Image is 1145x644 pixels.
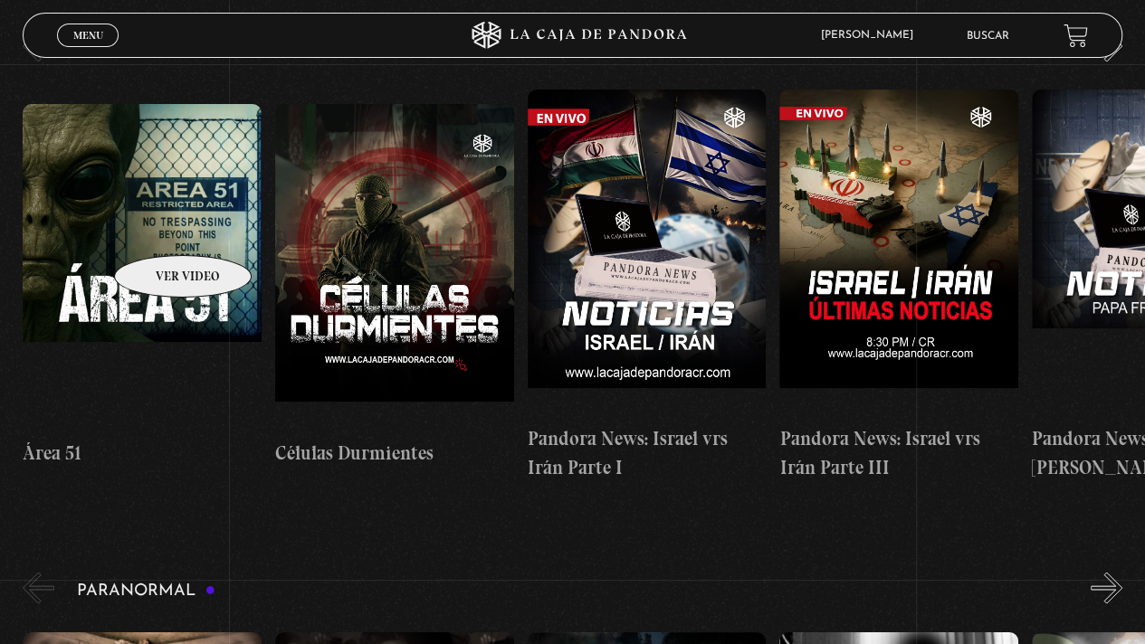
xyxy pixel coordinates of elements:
[528,75,767,496] a: Pandora News: Israel vrs Irán Parte I
[23,30,54,62] button: Previous
[779,424,1018,481] h4: Pandora News: Israel vrs Irán Parte III
[23,439,262,468] h4: Área 51
[528,424,767,481] h4: Pandora News: Israel vrs Irán Parte I
[275,75,514,496] a: Células Durmientes
[23,75,262,496] a: Área 51
[779,75,1018,496] a: Pandora News: Israel vrs Irán Parte III
[812,30,931,41] span: [PERSON_NAME]
[77,582,215,599] h3: Paranormal
[23,572,54,603] button: Previous
[967,31,1009,42] a: Buscar
[275,439,514,468] h4: Células Durmientes
[67,45,110,58] span: Cerrar
[73,30,103,41] span: Menu
[1091,572,1122,603] button: Next
[1064,24,1088,48] a: View your shopping cart
[1091,30,1122,62] button: Next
